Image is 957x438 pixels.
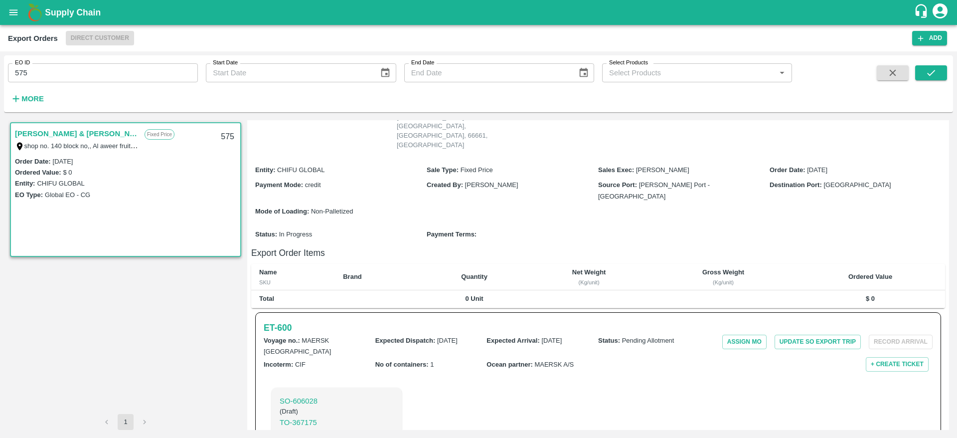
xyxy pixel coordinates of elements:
b: Destination Port : [770,181,822,189]
button: Update SO Export Trip [775,335,861,349]
button: Open [776,66,789,79]
b: Payment Terms : [427,230,477,238]
b: Order Date : [770,166,805,174]
span: [DATE] [541,337,562,344]
b: Created By : [427,181,463,189]
button: + Create Ticket [866,357,929,372]
b: 0 Unit [465,295,483,302]
b: Expected Dispatch : [375,337,436,344]
b: Status : [255,230,277,238]
a: TO-367175 [280,417,394,428]
b: Voyage no. : [264,337,300,344]
b: Incoterm : [264,361,293,368]
a: ET-600 [264,321,292,335]
a: SO-606028 [280,396,394,407]
label: CHIFU GLOBAL [37,180,84,187]
b: Total [259,295,274,302]
button: Choose date [574,63,593,82]
div: (Kg/unit) [659,278,788,287]
span: [PERSON_NAME] [465,181,518,189]
label: End Date [411,59,434,67]
span: MAERSK [GEOGRAPHIC_DATA] [264,337,331,355]
h6: ET- 600 [264,321,292,335]
input: End Date [404,63,570,82]
b: Mode of Loading : [255,208,309,215]
span: [DATE] [437,337,458,344]
button: open drawer [2,1,25,24]
b: Name [259,268,277,276]
button: More [8,90,46,107]
button: page 1 [118,414,134,430]
b: Brand [343,273,362,280]
b: Sale Type : [427,166,459,174]
span: Please dispatch the trip before ending [869,337,933,345]
p: shop no. 140 block no,, Al aweer fruit and vegetable mkt. [GEOGRAPHIC_DATA], [GEOGRAPHIC_DATA], [... [397,94,516,150]
label: Start Date [213,59,238,67]
div: customer-support [914,3,931,21]
b: Net Weight [572,268,606,276]
span: CIF [295,361,306,368]
h6: ( Draft ) [280,407,394,417]
input: Select Products [605,66,773,79]
button: Assign MO [722,335,767,349]
label: EO Type: [15,191,43,199]
button: Choose date [376,63,395,82]
a: [PERSON_NAME] & [PERSON_NAME][DOMAIN_NAME]. [15,127,140,140]
b: Entity : [255,166,275,174]
div: (Kg/unit) [535,278,643,287]
span: Fixed Price [461,166,493,174]
label: [DATE] [53,158,73,165]
span: [PERSON_NAME] Port - [GEOGRAPHIC_DATA] [598,181,710,200]
span: 1 [430,361,434,368]
button: Add [912,31,947,45]
b: No of containers : [375,361,429,368]
label: Select Products [609,59,648,67]
b: Gross Weight [702,268,744,276]
b: Status : [598,337,620,344]
b: Ordered Value [848,273,892,280]
a: Supply Chain [45,5,914,19]
label: $ 0 [63,169,72,176]
span: In Progress [279,230,312,238]
img: logo [25,2,45,22]
span: CHIFU GLOBAL [277,166,324,174]
p: Fixed Price [145,129,174,140]
label: Ordered Value: [15,169,61,176]
b: Source Port : [598,181,637,189]
div: SKU [259,278,327,287]
label: EO ID [15,59,30,67]
b: Sales Exec : [598,166,634,174]
input: Start Date [206,63,372,82]
span: MAERSK A/S [534,361,574,368]
b: Supply Chain [45,7,101,17]
b: Expected Arrival : [486,337,539,344]
b: $ 0 [866,295,875,302]
label: shop no. 140 block no,, Al aweer fruit and vegetable mkt. [GEOGRAPHIC_DATA], [GEOGRAPHIC_DATA], [... [24,142,562,150]
p: SO- 606028 [280,396,394,407]
div: 575 [215,125,240,149]
label: Global EO - CG [45,191,90,199]
nav: pagination navigation [97,414,154,430]
div: account of current user [931,2,949,23]
label: Order Date : [15,158,51,165]
input: Enter EO ID [8,63,198,82]
h6: Export Order Items [251,246,945,260]
span: Pending Allotment [622,337,674,344]
label: Entity: [15,180,35,187]
b: Ocean partner : [486,361,533,368]
span: Non-Palletized [311,208,353,215]
b: Quantity [461,273,487,280]
div: Export Orders [8,32,58,45]
p: TO- 367175 [280,417,394,428]
span: [DATE] [807,166,827,174]
span: [GEOGRAPHIC_DATA] [823,181,891,189]
strong: More [21,95,44,103]
span: [PERSON_NAME] [636,166,689,174]
span: credit [305,181,321,189]
b: Payment Mode : [255,181,303,189]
